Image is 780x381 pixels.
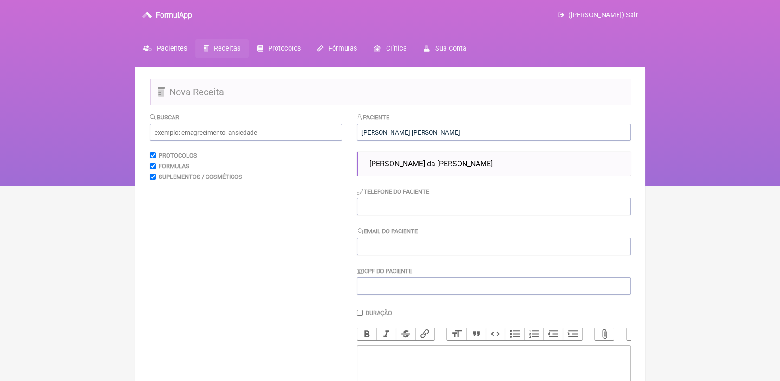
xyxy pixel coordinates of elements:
label: Suplementos / Cosméticos [159,173,242,180]
a: Pacientes [135,39,195,58]
a: ([PERSON_NAME]) Sair [558,11,638,19]
label: Formulas [159,163,189,170]
h3: FormulApp [156,11,192,20]
span: Protocolos [268,45,301,53]
label: Protocolos [159,152,197,159]
button: Strikethrough [396,328,415,340]
a: Sua Conta [415,39,474,58]
label: Email do Paciente [357,228,418,235]
button: Decrease Level [543,328,563,340]
span: Clínica [386,45,407,53]
label: CPF do Paciente [357,268,413,275]
a: Clínica [365,39,415,58]
button: Attach Files [595,328,614,340]
span: Sua Conta [435,45,466,53]
button: Code [486,328,505,340]
button: Heading [447,328,466,340]
label: Telefone do Paciente [357,188,430,195]
h2: Nova Receita [150,79,631,105]
a: Fórmulas [309,39,365,58]
button: Bold [357,328,377,340]
button: Bullets [505,328,524,340]
span: [PERSON_NAME] da [PERSON_NAME] [369,159,493,168]
span: ([PERSON_NAME]) Sair [568,11,638,19]
button: Numbers [524,328,544,340]
button: Link [415,328,435,340]
button: Undo [627,328,646,340]
label: Paciente [357,114,390,121]
span: Fórmulas [329,45,357,53]
button: Increase Level [563,328,582,340]
button: Quote [466,328,486,340]
label: Duração [366,309,392,316]
a: Receitas [195,39,249,58]
span: Receitas [214,45,240,53]
button: Italic [376,328,396,340]
input: exemplo: emagrecimento, ansiedade [150,124,342,141]
span: Pacientes [157,45,187,53]
a: Protocolos [249,39,309,58]
label: Buscar [150,114,180,121]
